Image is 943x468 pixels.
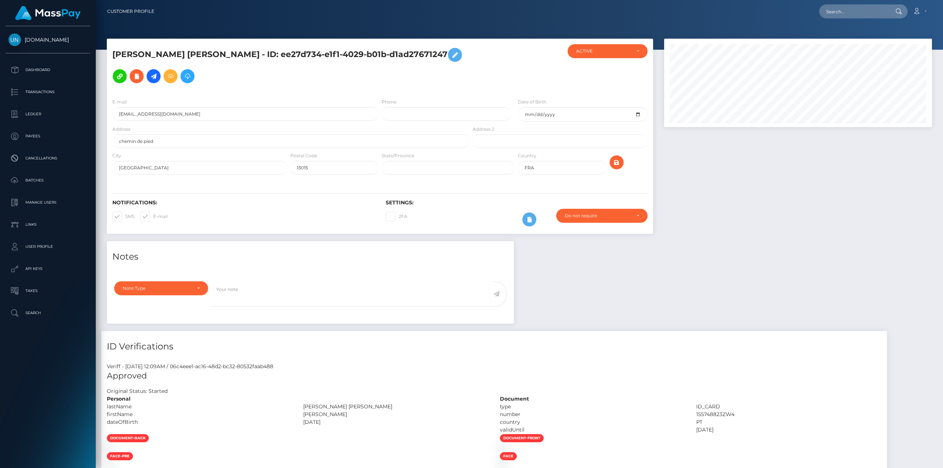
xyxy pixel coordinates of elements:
h7: Original Status: Started [107,388,168,394]
a: User Profile [6,237,90,256]
div: type [494,403,691,411]
a: Manage Users [6,193,90,212]
div: [DATE] [691,426,887,434]
h5: [PERSON_NAME] [PERSON_NAME] - ID: ee27d734-e1f1-4029-b01b-d1ad27671247 [112,44,466,87]
div: 155748823ZW4 [691,411,887,418]
p: Transactions [8,87,87,98]
h4: Notes [112,250,508,263]
a: Payees [6,127,90,145]
label: Address [112,126,130,133]
div: dateOfBirth [101,418,298,426]
p: Links [8,219,87,230]
p: Cancellations [8,153,87,164]
label: Postal Code [290,152,317,159]
label: E-mail [140,212,168,221]
strong: Personal [107,395,130,402]
div: Note Type [123,285,191,291]
button: Note Type [114,281,208,295]
span: face-pre [107,452,133,460]
div: number [494,411,691,418]
button: ACTIVE [568,44,648,58]
h5: Approved [107,370,881,382]
img: MassPay Logo [15,6,81,20]
p: Ledger [8,109,87,120]
div: lastName [101,403,298,411]
label: State/Province [382,152,414,159]
div: validUntil [494,426,691,434]
label: SMS [112,212,134,221]
a: API Keys [6,260,90,278]
label: Phone [382,99,396,105]
div: [PERSON_NAME] [298,411,494,418]
label: 2FA [386,212,407,221]
a: Dashboard [6,61,90,79]
a: Initiate Payout [147,69,161,83]
span: document-back [107,434,149,442]
a: Ledger [6,105,90,123]
img: 05975082-4d0a-4c0a-9dd8-c6eb9a9ea0d7 [107,445,113,451]
div: firstName [101,411,298,418]
div: [PERSON_NAME] [PERSON_NAME] [298,403,494,411]
p: Search [8,307,87,319]
label: Date of Birth [518,99,546,105]
div: [DATE] [298,418,494,426]
div: Veriff - [DATE] 12:09AM / 06c4eee1-ac16-48d2-bc32-80532faab488 [101,363,887,370]
a: Transactions [6,83,90,101]
p: User Profile [8,241,87,252]
a: Links [6,215,90,234]
p: Payees [8,131,87,142]
h6: Notifications: [112,200,375,206]
img: f65fdc74-3db0-4333-9778-b21a0c5e11f3 [500,445,506,451]
h6: Settings: [386,200,648,206]
h4: ID Verifications [107,340,881,353]
label: E-mail [112,99,127,105]
button: Do not require [556,209,648,223]
div: Do not require [565,213,631,219]
span: face [500,452,517,460]
div: ACTIVE [576,48,631,54]
div: ID_CARD [691,403,887,411]
label: Address 2 [473,126,494,133]
span: [DOMAIN_NAME] [6,36,90,43]
a: Customer Profile [107,4,154,19]
input: Search... [819,4,888,18]
p: API Keys [8,263,87,274]
p: Manage Users [8,197,87,208]
p: Batches [8,175,87,186]
a: Cancellations [6,149,90,168]
div: PT [691,418,887,426]
img: Unlockt.me [8,34,21,46]
label: Country [518,152,536,159]
strong: Document [500,395,529,402]
a: Search [6,304,90,322]
p: Dashboard [8,64,87,75]
a: Batches [6,171,90,190]
p: Taxes [8,285,87,296]
span: document-front [500,434,544,442]
label: City [112,152,121,159]
div: country [494,418,691,426]
a: Taxes [6,282,90,300]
